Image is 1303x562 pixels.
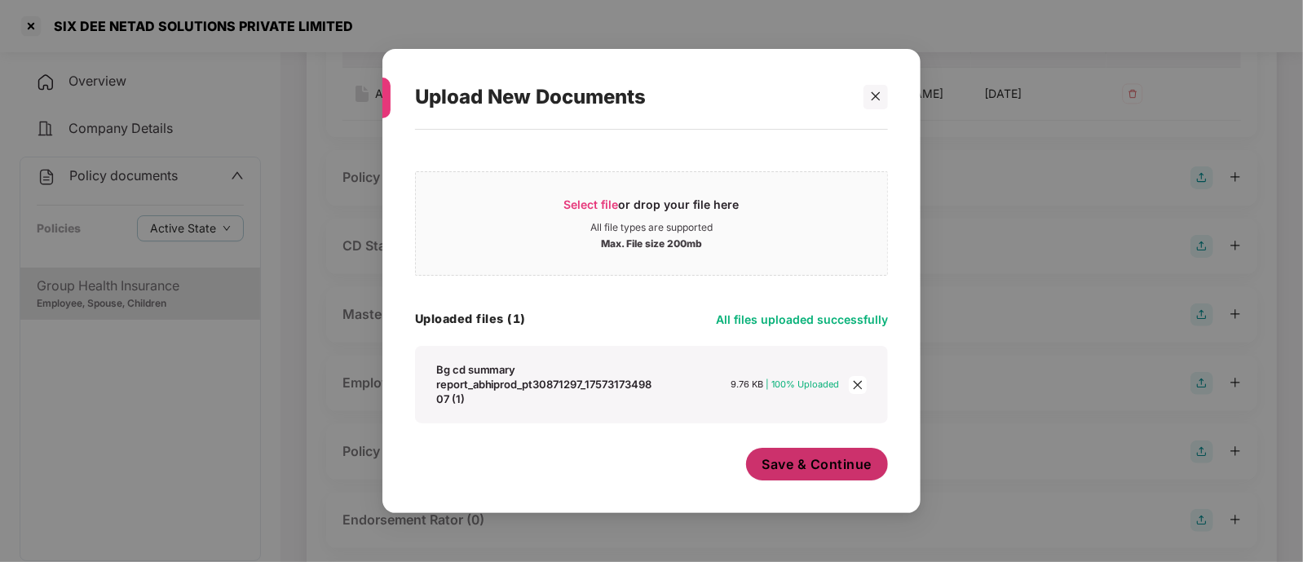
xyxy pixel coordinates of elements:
[731,378,764,390] span: 9.76 KB
[849,376,867,394] span: close
[564,197,740,221] div: or drop your file here
[762,455,872,473] span: Save & Continue
[590,221,713,234] div: All file types are supported
[601,234,702,250] div: Max. File size 200mb
[766,378,840,390] span: | 100% Uploaded
[415,311,526,327] h4: Uploaded files (1)
[716,312,888,326] span: All files uploaded successfully
[564,197,619,211] span: Select file
[436,362,658,406] div: Bg cd summary report_abhiprod_pt30871297_1757317349807 (1)
[415,65,849,129] div: Upload New Documents
[416,184,887,263] span: Select fileor drop your file hereAll file types are supportedMax. File size 200mb
[870,91,881,102] span: close
[746,448,889,480] button: Save & Continue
